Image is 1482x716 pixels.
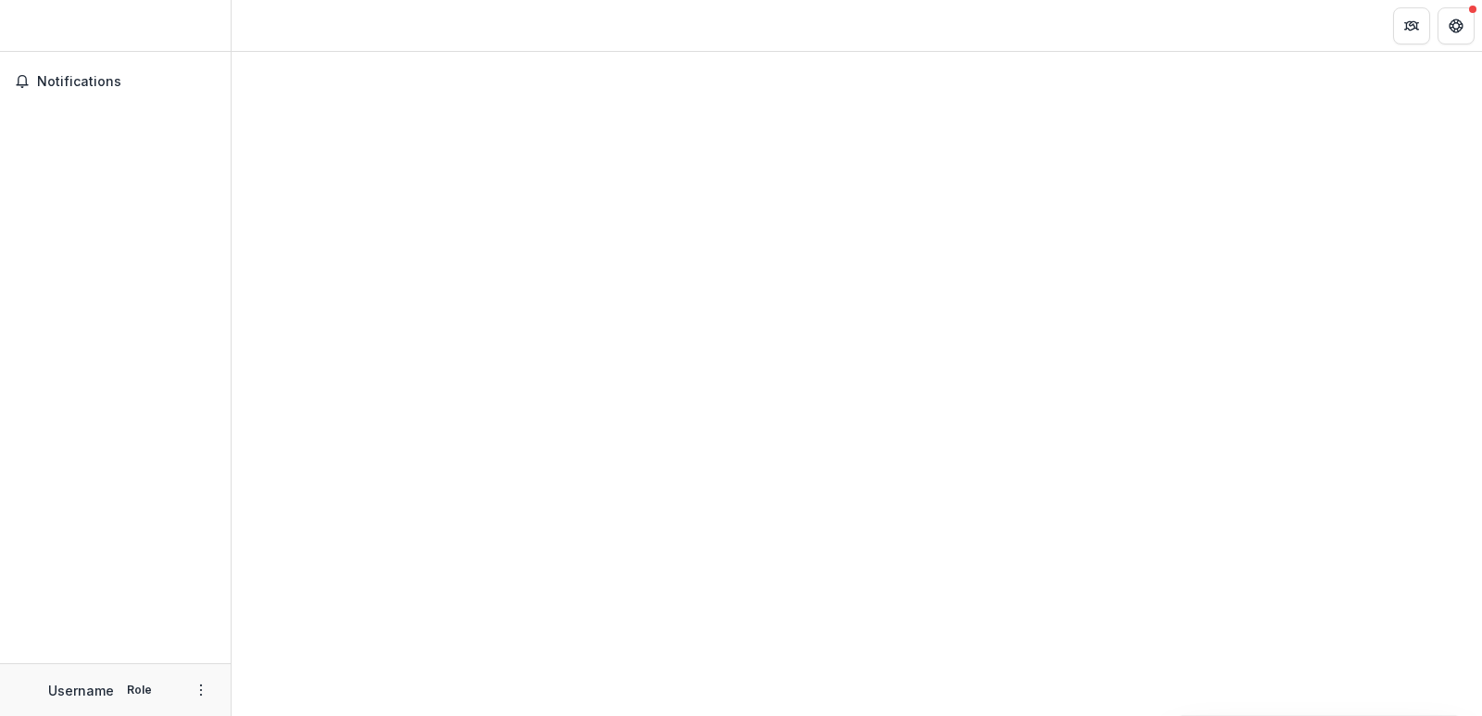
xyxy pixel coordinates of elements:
button: More [190,679,212,701]
span: Notifications [37,74,216,90]
button: Notifications [7,67,223,96]
button: Get Help [1438,7,1475,44]
button: Partners [1393,7,1430,44]
p: Role [121,682,157,698]
p: Username [48,681,114,700]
